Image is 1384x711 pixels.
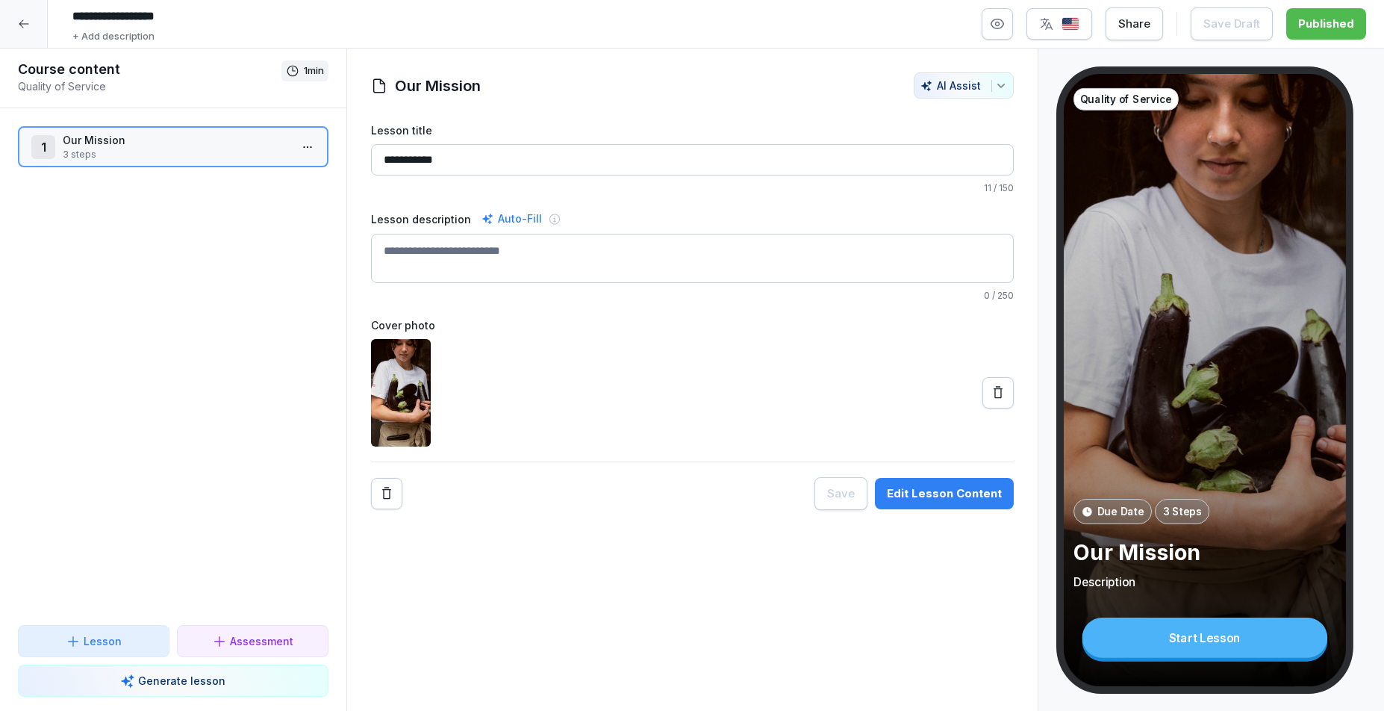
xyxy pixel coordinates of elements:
[371,339,431,447] img: m7kr4gu9m2s69qzfek348gcc.png
[875,478,1014,509] button: Edit Lesson Content
[984,182,991,193] span: 11
[827,485,855,502] div: Save
[1073,574,1336,590] p: Description
[18,60,281,78] h1: Course content
[814,477,867,510] button: Save
[1203,16,1260,32] div: Save Draft
[479,210,545,228] div: Auto-Fill
[1191,7,1273,40] button: Save Draft
[63,148,290,161] p: 3 steps
[1073,538,1336,566] p: Our Mission
[63,132,290,148] p: Our Mission
[920,79,1007,92] div: AI Assist
[1062,17,1079,31] img: us.svg
[914,72,1014,99] button: AI Assist
[395,75,481,97] h1: Our Mission
[371,181,1014,195] p: / 150
[1079,92,1171,107] p: Quality of Service
[31,135,55,159] div: 1
[18,625,169,657] button: Lesson
[138,673,225,689] p: Generate lesson
[1118,16,1150,32] div: Share
[230,633,293,649] p: Assessment
[984,290,990,301] span: 0
[371,211,471,227] label: Lesson description
[84,633,122,649] p: Lesson
[1097,504,1144,519] p: Due Date
[371,478,402,509] button: Remove
[887,485,1002,502] div: Edit Lesson Content
[1162,504,1201,519] p: 3 Steps
[18,126,328,167] div: 1Our Mission3 steps
[1298,16,1354,32] div: Published
[1082,618,1327,658] div: Start Lesson
[371,122,1014,138] label: Lesson title
[304,63,324,78] p: 1 min
[1106,7,1163,40] button: Share
[18,665,328,697] button: Generate lesson
[18,78,281,94] p: Quality of Service
[1286,8,1366,40] button: Published
[177,625,328,657] button: Assessment
[72,29,155,44] p: + Add description
[371,317,1014,333] label: Cover photo
[371,289,1014,302] p: / 250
